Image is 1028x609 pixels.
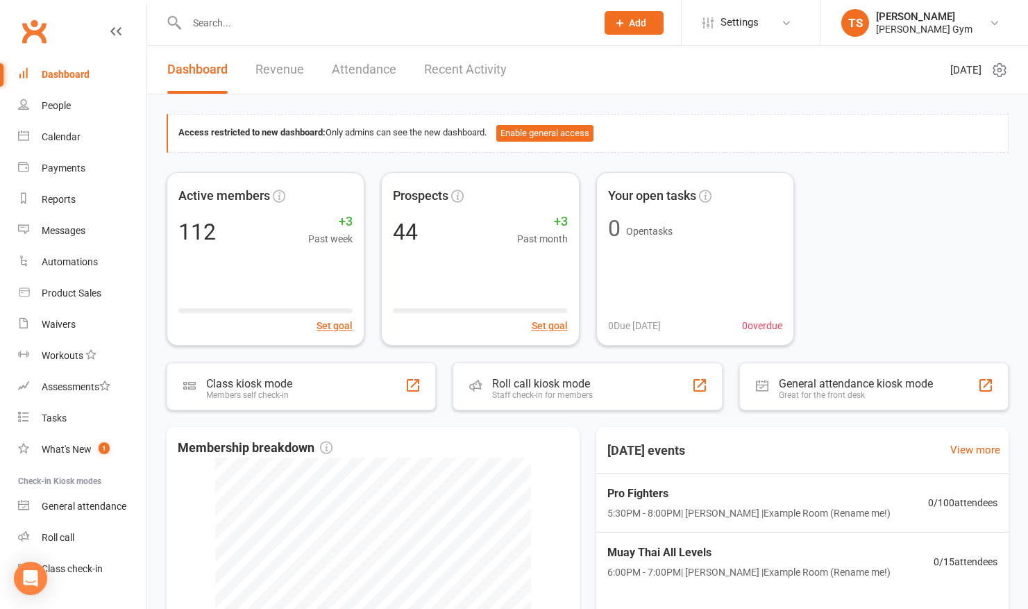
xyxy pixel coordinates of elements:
a: Roll call [18,522,146,553]
div: Product Sales [42,287,101,299]
a: Attendance [332,46,396,94]
a: What's New1 [18,434,146,465]
div: Class kiosk mode [206,377,292,390]
div: 0 [608,217,621,240]
span: Past month [517,231,568,247]
span: 0 overdue [742,318,782,333]
div: Messages [42,225,85,236]
a: View more [950,442,1000,458]
div: [PERSON_NAME] [876,10,972,23]
span: Your open tasks [608,186,696,206]
div: What's New [42,444,92,455]
div: Staff check-in for members [492,390,593,400]
span: Add [629,17,646,28]
div: 112 [178,221,216,243]
div: TS [841,9,869,37]
span: 1 [99,442,110,454]
a: Calendar [18,122,146,153]
a: Tasks [18,403,146,434]
span: +3 [517,212,568,232]
div: Members self check-in [206,390,292,400]
a: Workouts [18,340,146,372]
div: Assessments [42,381,110,392]
span: 5:30PM - 8:00PM | [PERSON_NAME] | Example Room (Rename me!) [607,506,891,521]
div: Workouts [42,350,83,361]
a: Dashboard [167,46,228,94]
div: Dashboard [42,69,90,80]
a: Automations [18,247,146,278]
span: Muay Thai All Levels [607,544,891,562]
div: Class check-in [42,563,103,574]
div: Reports [42,194,76,205]
div: Payments [42,162,85,174]
input: Search... [183,13,587,33]
div: 44 [393,221,418,243]
span: 0 / 100 attendees [928,495,997,510]
span: 6:00PM - 7:00PM | [PERSON_NAME] | Example Room (Rename me!) [607,565,891,580]
div: General attendance kiosk mode [779,377,933,390]
span: Prospects [393,186,448,206]
div: Roll call kiosk mode [492,377,593,390]
a: People [18,90,146,122]
button: Add [605,11,664,35]
span: [DATE] [950,62,981,78]
div: People [42,100,71,111]
a: Assessments [18,372,146,403]
span: Past week [308,231,353,247]
a: Messages [18,215,146,247]
div: Calendar [42,131,81,142]
button: Set goal [532,318,568,333]
button: Enable general access [496,125,593,142]
div: Waivers [42,319,76,330]
span: +3 [308,212,353,232]
span: Pro Fighters [607,485,891,503]
div: Roll call [42,532,74,543]
a: Revenue [255,46,304,94]
a: Payments [18,153,146,184]
a: Dashboard [18,59,146,90]
a: Class kiosk mode [18,553,146,585]
div: Automations [42,256,98,267]
span: Membership breakdown [178,438,332,458]
div: Great for the front desk [779,390,933,400]
a: Recent Activity [424,46,507,94]
span: Active members [178,186,270,206]
a: Clubworx [17,14,51,49]
span: 0 Due [DATE] [608,318,661,333]
span: 0 / 15 attendees [934,554,997,569]
a: Waivers [18,309,146,340]
div: General attendance [42,501,126,512]
h3: [DATE] events [596,438,696,463]
button: Set goal [317,318,353,333]
div: [PERSON_NAME] Gym [876,23,972,35]
div: Tasks [42,412,67,424]
a: Product Sales [18,278,146,309]
strong: Access restricted to new dashboard: [178,127,326,137]
div: Only admins can see the new dashboard. [178,125,997,142]
div: Open Intercom Messenger [14,562,47,595]
a: Reports [18,184,146,215]
a: General attendance kiosk mode [18,491,146,522]
span: Settings [721,7,759,38]
span: Open tasks [626,226,673,237]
